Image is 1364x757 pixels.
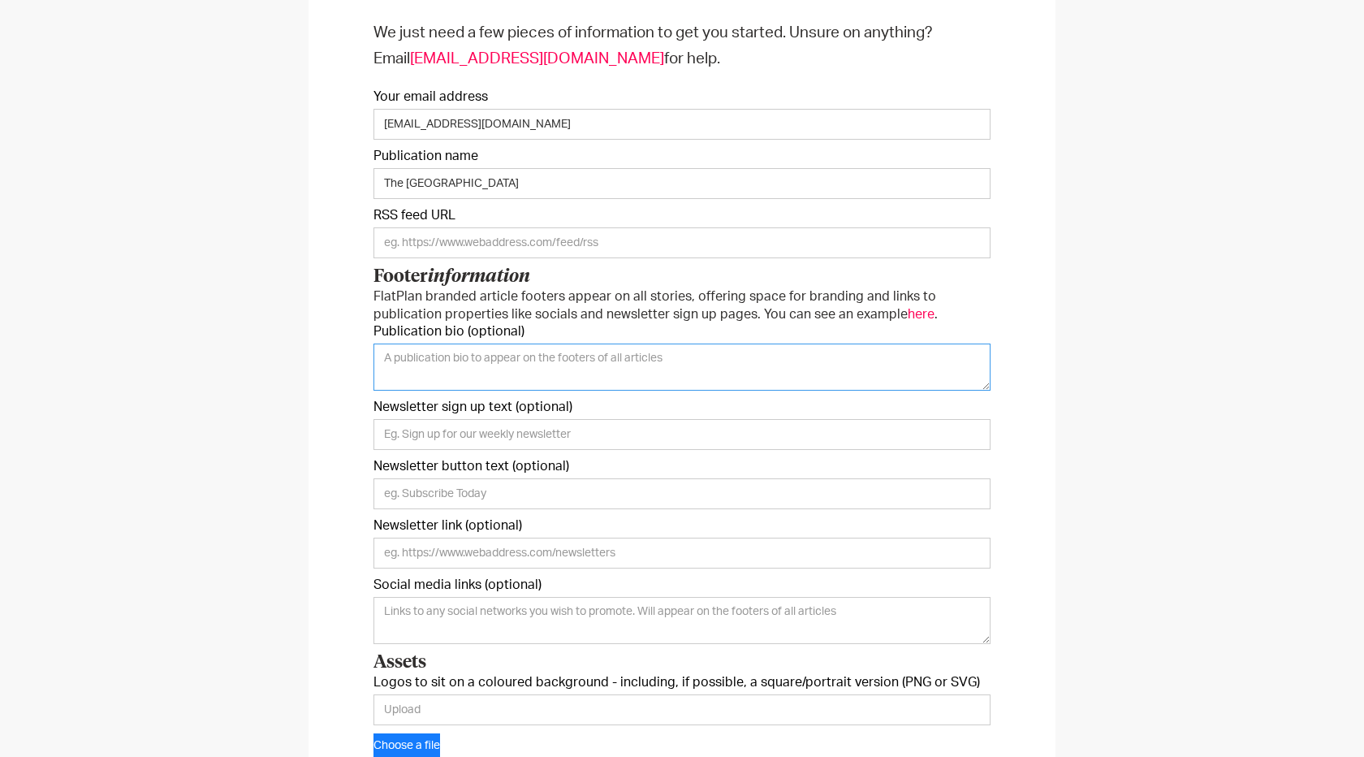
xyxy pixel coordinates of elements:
input: Upload [373,694,991,725]
input: Name as it should be displayed on Apple News [373,168,991,199]
label: Social media links (optional) [373,577,991,593]
input: eg. Subscribe Today [373,478,991,509]
label: Your email address [373,89,991,105]
input: Eg. Sign up for our weekly newsletter [373,419,991,450]
label: Newsletter button text (optional) [373,458,991,474]
a: here [908,308,935,321]
input: email@address.com [373,109,991,140]
label: Logos to sit on a coloured background - including, if possible, a square/portrait version (PNG or... [373,674,991,690]
label: RSS feed URL [373,207,991,223]
a: [EMAIL_ADDRESS][DOMAIN_NAME] [410,51,664,67]
label: Newsletter link (optional) [373,517,991,534]
p: FlatPlan branded article footers appear on all stories, offering space for branding and links to ... [373,288,991,323]
label: Publication bio (optional) [373,323,991,340]
label: Newsletter sign up text (optional) [373,399,991,415]
input: eg. https://www.webaddress.com/newsletters [373,538,991,569]
input: eg. https://www.webaddress.com/feed/rss [373,227,991,258]
h3: Footer [373,266,991,288]
em: information [428,268,530,286]
p: We just need a few pieces of information to get you started. Unsure on anything? Email for help. [373,20,991,72]
label: Publication name [373,148,991,164]
h3: Assets [373,652,991,673]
